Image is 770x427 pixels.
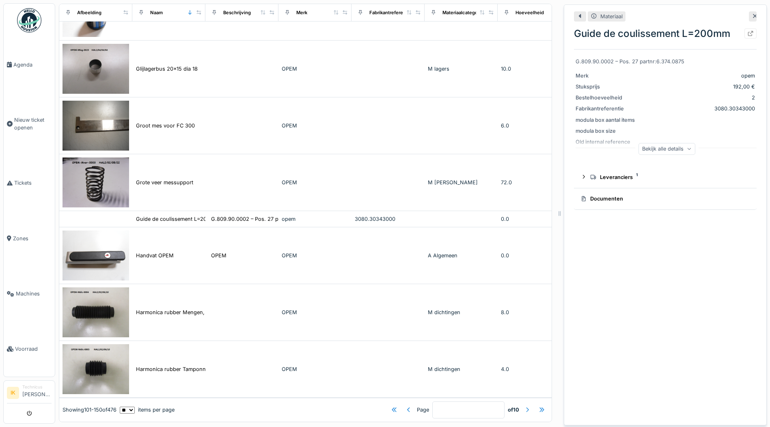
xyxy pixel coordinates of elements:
div: G.809.90.0002 – Pos. 27 partnr:6.374.0875 [211,215,320,223]
div: A Algemeen [428,252,494,259]
div: 0.0 [501,252,567,259]
img: Badge_color-CXgf-gQk.svg [17,8,41,32]
div: 3080.30343000 [640,105,755,112]
div: Bekijk alle details [638,143,695,155]
div: Materiaal [600,13,623,20]
a: Agenda [4,37,55,92]
div: M dichtingen [428,308,494,316]
div: Showing 101 - 150 of 476 [63,406,116,414]
div: 0.0 [501,215,567,223]
div: OPEM [282,179,348,186]
li: IK [7,387,19,399]
div: Guide de coulissement L=200mm [574,26,757,41]
div: Fabrikantreferentie [576,105,636,112]
div: OPEM [282,365,348,373]
img: Handvat OPEM [63,231,129,280]
div: Harmonica rubber Mengen, lassen en snijden [136,308,249,316]
a: Zones [4,211,55,266]
img: Glijlagerbus 20x15 dia 18 [63,44,129,94]
strong: of 10 [508,406,519,414]
div: Groot mes voor FC 300 [136,122,195,129]
div: M [PERSON_NAME] [428,179,494,186]
span: Agenda [13,61,52,69]
a: Voorraad [4,321,55,377]
div: opem [282,215,348,223]
div: OPEM [282,65,348,73]
a: Machines [4,266,55,321]
div: Stuksprijs [576,83,636,91]
div: 72.0 [501,179,567,186]
img: Groot mes voor FC 300 [63,101,129,151]
div: modula box aantal items [576,116,636,124]
div: OPEM [282,252,348,259]
summary: Documenten [577,192,753,207]
div: Glijlagerbus 20x15 dia 18 [136,65,198,73]
div: Page [417,406,429,414]
img: Grote veer messupport [63,157,129,207]
div: Materiaalcategorie [442,9,483,16]
div: Leveranciers [590,173,747,181]
div: 192,00 € [640,83,755,91]
div: 8.0 [501,308,567,316]
div: OPEM [211,252,226,259]
div: Guide de coulissement L=200mm [136,215,219,223]
summary: Leveranciers1 [577,170,753,185]
li: [PERSON_NAME] [22,384,52,401]
div: M lagers [428,65,494,73]
div: Fabrikantreferentie [369,9,412,16]
span: Zones [13,235,52,242]
div: Afbeelding [77,9,101,16]
span: Machines [16,290,52,298]
div: G.809.90.0002 – Pos. 27 partnr:6.374.0875 [576,58,755,65]
div: 6.0 [501,122,567,129]
span: Voorraad [15,345,52,353]
div: Hoeveelheid [515,9,544,16]
div: Naam [150,9,163,16]
div: opem [640,72,755,80]
span: Tickets [14,179,52,187]
a: Tickets [4,155,55,211]
div: Technicus [22,384,52,390]
div: Merk [576,72,636,80]
div: 3080.30343000 [355,215,421,223]
div: modula box size [576,127,636,135]
div: Grote veer messupport [136,179,193,186]
div: 10.0 [501,65,567,73]
img: Harmonica rubber Tamponnering [63,344,129,394]
div: 2 [640,94,755,101]
div: 4.0 [501,365,567,373]
div: Bestelhoeveelheid [576,94,636,101]
span: Nieuw ticket openen [14,116,52,132]
div: OPEM [282,308,348,316]
div: OPEM [282,122,348,129]
div: Documenten [580,195,747,203]
div: items per page [120,406,175,414]
a: IK Technicus[PERSON_NAME] [7,384,52,403]
div: Harmonica rubber Tamponnering [136,365,218,373]
div: Beschrijving [223,9,251,16]
img: Harmonica rubber Mengen, lassen en snijden [63,287,129,337]
a: Nieuw ticket openen [4,92,55,155]
div: M dichtingen [428,365,494,373]
div: Handvat OPEM [136,252,174,259]
div: Merk [296,9,307,16]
